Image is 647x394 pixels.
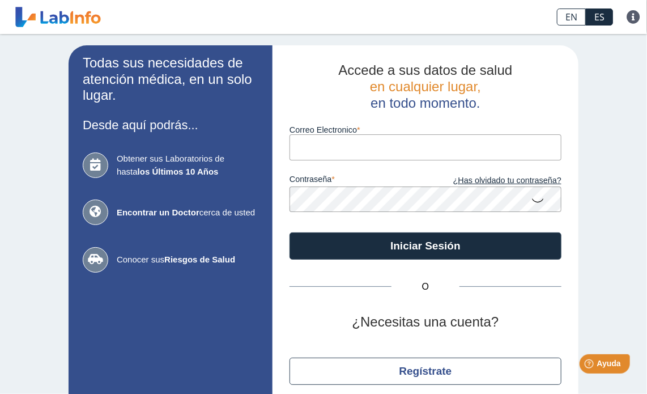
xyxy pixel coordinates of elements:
[371,95,480,111] span: en todo momento.
[425,175,561,187] a: ¿Has olvidado tu contraseña?
[117,206,258,219] span: cerca de usted
[83,55,258,104] h2: Todas sus necesidades de atención médica, en un solo lugar.
[557,9,586,26] a: EN
[290,232,561,260] button: Iniciar Sesión
[339,62,513,78] span: Accede a sus datos de salud
[117,253,258,266] span: Conocer sus
[290,358,561,385] button: Regístrate
[138,167,219,176] b: los Últimos 10 Años
[117,207,199,217] b: Encontrar un Doctor
[117,152,258,178] span: Obtener sus Laboratorios de hasta
[164,255,235,264] b: Riesgos de Salud
[391,280,459,294] span: O
[586,9,613,26] a: ES
[290,175,425,187] label: contraseña
[83,118,258,132] h3: Desde aquí podrás...
[290,125,561,134] label: Correo Electronico
[546,350,635,382] iframe: Help widget launcher
[370,79,481,94] span: en cualquier lugar,
[290,314,561,331] h2: ¿Necesitas una cuenta?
